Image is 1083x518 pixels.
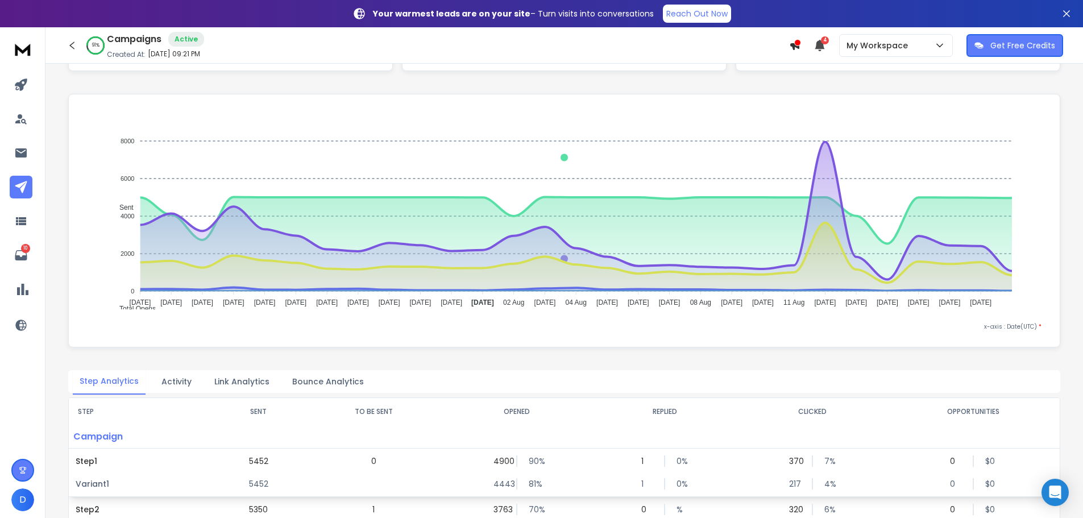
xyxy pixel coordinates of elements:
[11,39,34,60] img: logo
[254,299,276,306] tspan: [DATE]
[566,299,587,306] tspan: 04 Aug
[249,504,268,515] p: 5350
[213,398,305,425] th: SENT
[666,8,728,19] p: Reach Out Now
[168,32,204,47] div: Active
[789,504,800,515] p: 320
[628,299,649,306] tspan: [DATE]
[821,36,829,44] span: 4
[379,299,400,306] tspan: [DATE]
[970,299,991,306] tspan: [DATE]
[249,478,268,490] p: 5452
[11,488,34,511] button: D
[985,455,997,467] p: $ 0
[529,455,540,467] p: 90 %
[677,455,688,467] p: 0 %
[443,398,591,425] th: OPENED
[641,504,653,515] p: 0
[73,368,146,395] button: Step Analytics
[121,250,134,257] tspan: 2000
[950,455,961,467] p: 0
[677,478,688,490] p: 0 %
[131,288,134,295] tspan: 0
[783,299,804,306] tspan: 11 Aug
[503,299,524,306] tspan: 02 Aug
[887,398,1060,425] th: OPPORTUNITIES
[985,478,997,490] p: $ 0
[10,244,32,267] a: 10
[493,504,505,515] p: 3763
[493,478,505,490] p: 4443
[372,504,375,515] p: 1
[659,299,680,306] tspan: [DATE]
[371,455,376,467] p: 0
[160,299,182,306] tspan: [DATE]
[789,455,800,467] p: 370
[950,504,961,515] p: 0
[76,504,206,515] p: Step 2
[373,8,654,19] p: – Turn visits into conversations
[130,299,151,306] tspan: [DATE]
[121,175,134,182] tspan: 6000
[111,305,156,313] span: Total Opens
[939,299,961,306] tspan: [DATE]
[316,299,338,306] tspan: [DATE]
[641,478,653,490] p: 1
[21,244,30,253] p: 10
[76,478,206,490] p: Variant 1
[347,299,369,306] tspan: [DATE]
[69,425,213,448] p: Campaign
[950,478,961,490] p: 0
[721,299,742,306] tspan: [DATE]
[990,40,1055,51] p: Get Free Credits
[208,369,276,394] button: Link Analytics
[591,398,738,425] th: REPLIED
[663,5,731,23] a: Reach Out Now
[223,299,244,306] tspan: [DATE]
[847,40,912,51] p: My Workspace
[305,398,443,425] th: TO BE SENT
[285,299,306,306] tspan: [DATE]
[493,455,505,467] p: 4900
[529,478,540,490] p: 81 %
[789,478,800,490] p: 217
[471,299,494,306] tspan: [DATE]
[596,299,618,306] tspan: [DATE]
[285,369,371,394] button: Bounce Analytics
[824,478,836,490] p: 4 %
[534,299,556,306] tspan: [DATE]
[111,204,134,212] span: Sent
[69,398,213,425] th: STEP
[76,455,206,467] p: Step 1
[155,369,198,394] button: Activity
[1041,479,1069,506] div: Open Intercom Messenger
[121,213,134,219] tspan: 4000
[92,42,99,49] p: 91 %
[966,34,1063,57] button: Get Free Credits
[985,504,997,515] p: $ 0
[107,50,146,59] p: Created At:
[877,299,898,306] tspan: [DATE]
[87,322,1041,331] p: x-axis : Date(UTC)
[529,504,540,515] p: 70 %
[641,455,653,467] p: 1
[192,299,213,306] tspan: [DATE]
[908,299,930,306] tspan: [DATE]
[824,504,836,515] p: 6 %
[249,455,268,467] p: 5452
[677,504,688,515] p: %
[845,299,867,306] tspan: [DATE]
[121,138,134,144] tspan: 8000
[738,398,886,425] th: CLICKED
[824,455,836,467] p: 7 %
[148,49,200,59] p: [DATE] 09:21 PM
[815,299,836,306] tspan: [DATE]
[690,299,711,306] tspan: 08 Aug
[441,299,462,306] tspan: [DATE]
[107,32,161,46] h1: Campaigns
[409,299,431,306] tspan: [DATE]
[373,8,530,19] strong: Your warmest leads are on your site
[752,299,774,306] tspan: [DATE]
